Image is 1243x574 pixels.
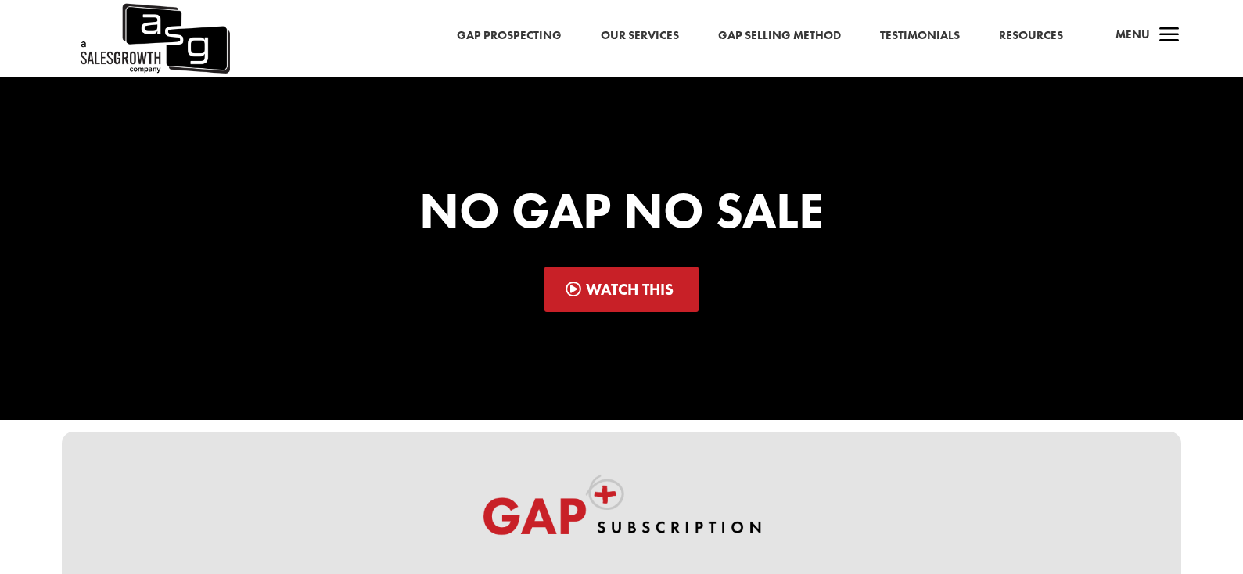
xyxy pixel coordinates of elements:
a: Testimonials [880,26,960,46]
a: Resources [999,26,1063,46]
a: Our Services [601,26,679,46]
a: Gap Prospecting [457,26,562,46]
img: Gap Subscription [481,474,763,551]
span: Menu [1115,27,1150,42]
a: Gap Selling Method [718,26,841,46]
span: a [1154,20,1185,52]
h1: No Gap No Sale [199,185,1044,243]
a: Watch This [544,267,699,312]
